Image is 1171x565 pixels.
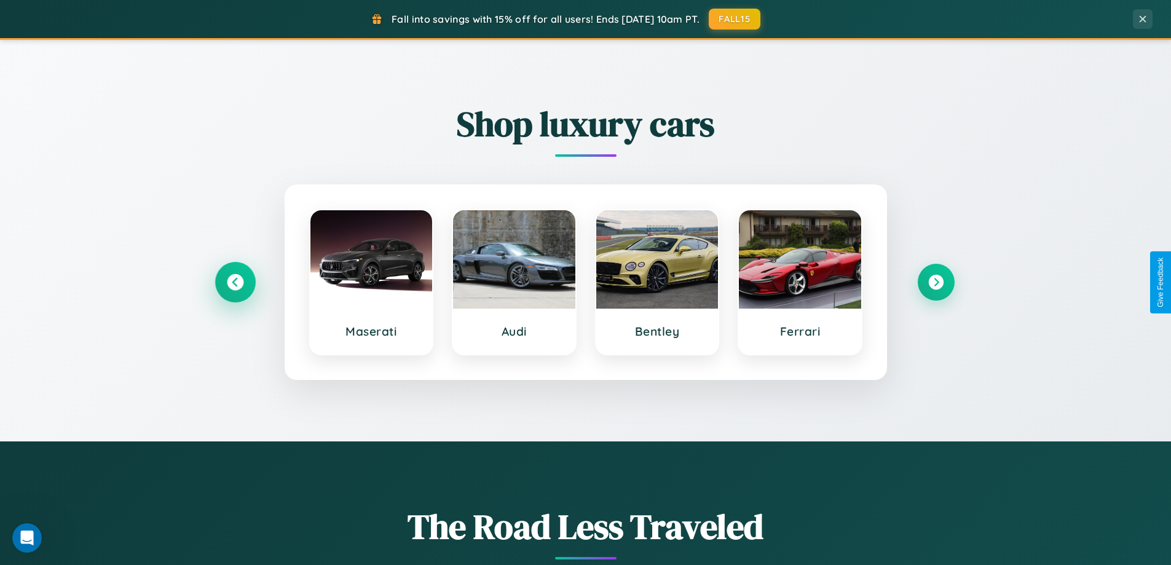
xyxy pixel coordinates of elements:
[12,523,42,553] iframe: Intercom live chat
[609,324,706,339] h3: Bentley
[323,324,420,339] h3: Maserati
[217,503,955,550] h1: The Road Less Traveled
[465,324,563,339] h3: Audi
[751,324,849,339] h3: Ferrari
[392,13,700,25] span: Fall into savings with 15% off for all users! Ends [DATE] 10am PT.
[709,9,760,30] button: FALL15
[1156,258,1165,307] div: Give Feedback
[217,100,955,148] h2: Shop luxury cars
